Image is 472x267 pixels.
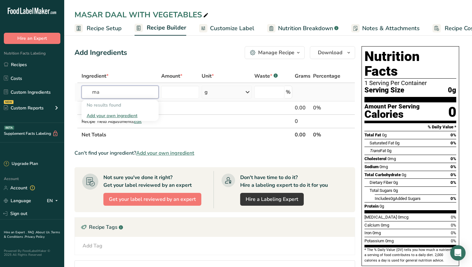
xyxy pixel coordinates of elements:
a: Notes & Attachments [351,21,420,36]
span: 0mg [385,238,394,243]
section: % Daily Value * [364,123,456,131]
span: 0g [380,204,384,209]
span: Serving Size [364,86,404,94]
span: Ingredient [82,72,109,80]
span: Calcium [364,223,380,228]
div: Calories [364,110,420,119]
span: Fat [370,148,386,153]
span: Unit [202,72,214,80]
button: Hire an Expert [4,33,60,44]
span: Recipe Builder [147,23,186,32]
a: Hire a Labeling Expert [240,193,304,206]
div: Add your own ingredient [82,110,159,121]
div: Not sure you've done it right? Get your label reviewed by an expert [103,174,192,189]
span: 0g [402,172,406,177]
span: Total Sugars [370,188,392,193]
span: 0g [382,133,387,137]
span: Includes Added Sugars [375,196,421,201]
div: 1 Serving Per Container [364,80,456,86]
div: 0 [448,104,456,121]
div: Add Ingredients [74,47,127,58]
span: 0mg [372,230,381,235]
div: Don't have time to do it? Hire a labeling expert to do it for you [240,174,328,189]
div: Powered By FoodLabelMaker © 2025 All Rights Reserved [4,249,60,257]
span: 0% [450,172,456,177]
span: Recipe Setup [87,24,122,33]
span: [MEDICAL_DATA] [364,215,397,220]
span: 0g [390,196,395,201]
span: Total Carbohydrate [364,172,401,177]
span: 0mg [388,156,396,161]
div: Recipe Yield Adjustments [82,118,159,125]
span: Edit [134,118,142,125]
a: About Us . [36,230,51,235]
button: Manage Recipe [245,46,305,59]
a: Nutrition Breakdown [267,21,338,36]
div: Can't find your ingredient? [74,149,355,157]
div: No results found [82,100,159,110]
span: 0% [451,230,456,235]
a: Recipe Builder [135,21,186,36]
span: 0mcg [398,215,408,220]
a: Recipe Setup [74,21,122,36]
a: Language [4,195,31,206]
i: Trans [370,148,380,153]
span: 0g [393,188,398,193]
span: Sodium [364,164,379,169]
span: 0mg [381,223,389,228]
div: EN [47,197,60,205]
div: Manage Recipe [258,49,294,56]
span: 0g [387,148,391,153]
h1: Nutrition Facts [364,49,456,79]
input: Add Ingredient [82,86,159,99]
span: Nutrition Breakdown [278,24,333,33]
div: Custom Reports [4,105,44,111]
div: NEW [4,100,13,104]
div: 0% [313,104,340,112]
span: 0% [450,133,456,137]
span: Saturated Fat [370,141,394,145]
a: Terms & Conditions . [4,230,60,239]
span: 0g [448,86,456,94]
div: Upgrade Plan [4,161,38,167]
th: 0% [312,128,342,141]
span: Cholesterol [364,156,387,161]
span: Protein [364,204,379,209]
span: Add your own ingredient [136,149,194,157]
span: Grams [295,72,310,80]
span: 0% [451,215,456,220]
div: 0 [295,117,310,125]
span: Iron [364,230,371,235]
span: Notes & Attachments [362,24,420,33]
span: Potassium [364,238,384,243]
span: Download [318,49,342,56]
a: FAQ . [28,230,36,235]
a: Customize Label [199,21,254,36]
span: 0% [450,180,456,185]
span: Amount [161,72,182,80]
div: MASAR DAAL WITH VEGETABLES [74,9,210,21]
div: BETA [4,126,14,130]
div: Recipe Tags [75,218,355,237]
div: Add your own ingredient [87,112,154,119]
span: 0g [395,141,399,145]
div: g [205,88,208,96]
span: 0% [451,238,456,243]
span: 0% [450,164,456,169]
span: Get your label reviewed by an expert [109,195,196,203]
th: 0.00 [293,128,312,141]
a: Privacy Policy [25,235,45,239]
span: 0mg [380,164,388,169]
div: Add Tag [83,242,102,250]
section: * The % Daily Value (DV) tells you how much a nutrient in a serving of food contributes to a dail... [364,247,456,263]
button: Download [310,46,355,59]
div: Waste [254,72,278,80]
div: Open Intercom Messenger [450,245,466,261]
th: Net Totals [80,128,294,141]
div: Amount Per Serving [364,104,420,110]
div: 0.00 [295,104,310,112]
span: Total Fat [364,133,381,137]
span: 0g [393,180,398,185]
span: 0% [450,196,456,201]
a: Hire an Expert . [4,230,27,235]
